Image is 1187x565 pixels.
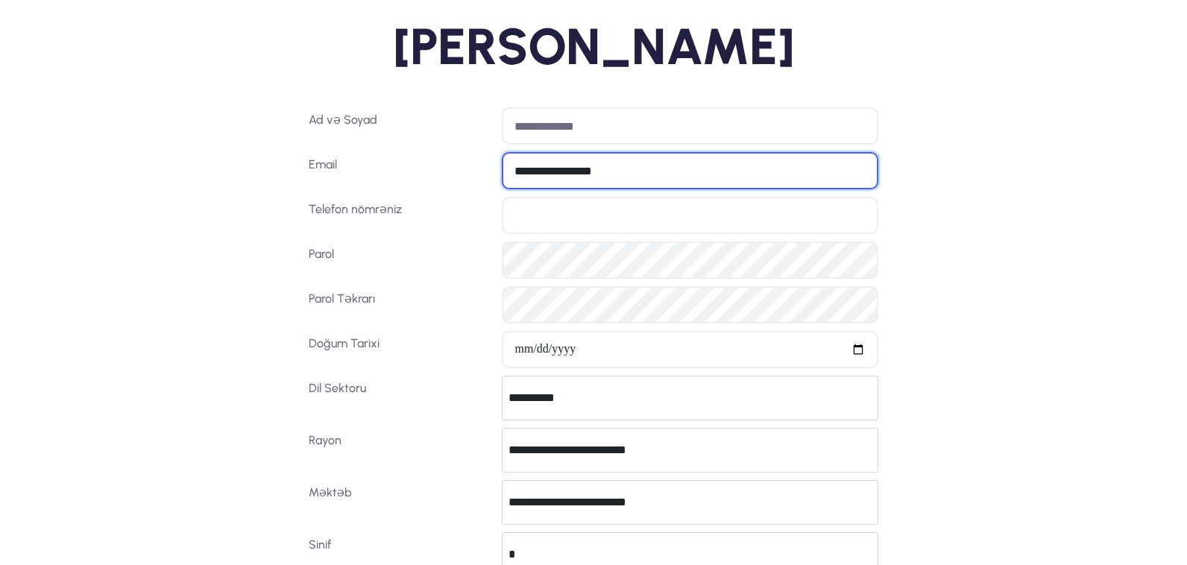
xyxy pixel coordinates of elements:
label: Rayon [303,428,497,473]
label: Email [303,152,497,189]
label: Doğum Tarixi [303,331,497,368]
label: Məktəb [303,480,497,525]
label: Ad və Soyad [303,107,497,145]
label: Parol [303,242,497,279]
h2: [PERSON_NAME] [163,15,1024,78]
label: Telefon nömrəniz [303,197,497,234]
label: Parol Təkrarı [303,286,497,323]
label: Dil Sektoru [303,376,497,420]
